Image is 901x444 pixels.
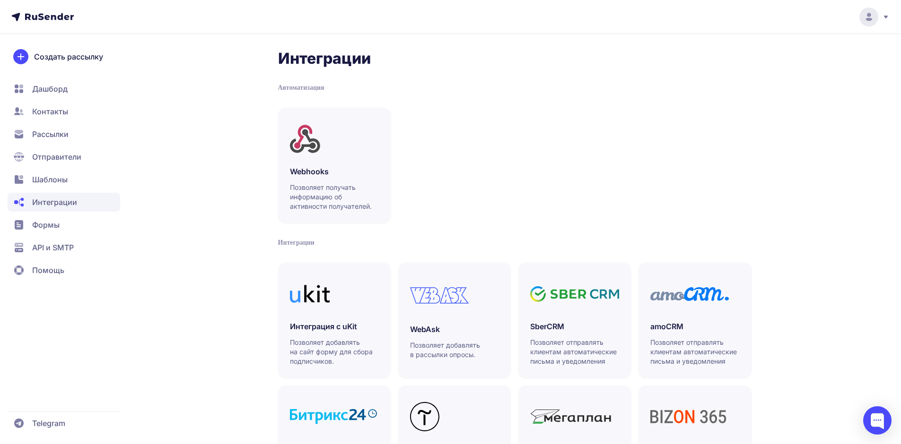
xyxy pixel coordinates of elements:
h3: SberCRM [530,321,619,332]
span: Помощь [32,265,64,276]
p: Позволяет добавлять на сайт форму для сбора подписчиков. [290,338,380,366]
a: amoCRMПозволяет отправлять клиентам автоматические письма и уведомления [639,263,751,378]
a: WebhooksПозволяет получать информацию об активности получателей. [278,108,391,223]
a: Интеграция с uKitПозволяет добавлять на сайт форму для сбора подписчиков. [278,263,391,378]
p: Позволяет добавлять в рассылки опросы. [410,341,500,359]
span: Рассылки [32,128,69,140]
h3: amoCRM [650,321,739,332]
span: Создать рассылку [34,51,103,62]
span: Контакты [32,106,68,117]
a: SberCRMПозволяет отправлять клиентам автоматические письма и уведомления [518,263,631,378]
span: Формы [32,219,60,231]
p: Позволяет получать информацию об активности получателей. [290,183,380,211]
span: Telegram [32,418,65,429]
h3: WebAsk [410,324,499,335]
div: Интеграции [278,238,752,248]
span: API и SMTP [32,242,74,253]
div: Автоматизация [278,83,752,93]
span: Дашборд [32,83,68,94]
span: Шаблоны [32,174,68,185]
p: Позволяет отправлять клиентам автоматические письма и уведомления [530,338,620,366]
a: Telegram [8,414,120,433]
span: Отправители [32,151,81,162]
a: WebAskПозволяет добавлять в рассылки опросы. [398,263,511,378]
h3: Интеграция с uKit [290,321,379,332]
h3: Webhooks [290,166,379,177]
h2: Интеграции [278,49,752,68]
span: Интеграции [32,196,77,208]
p: Позволяет отправлять клиентам автоматические письма и уведомления [650,338,740,366]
